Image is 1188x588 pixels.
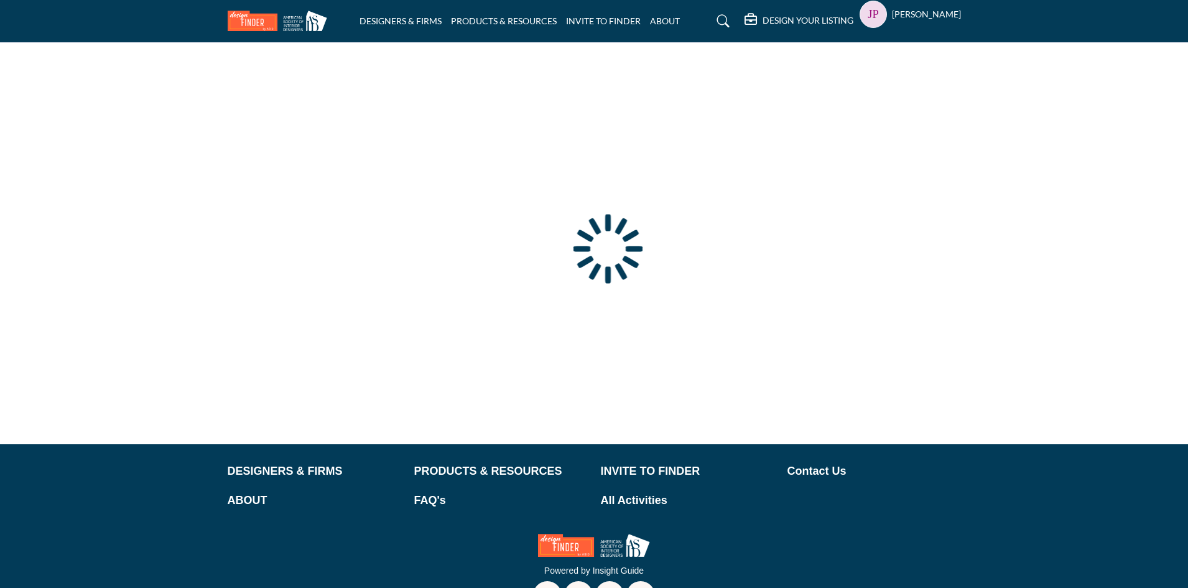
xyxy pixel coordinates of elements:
[745,14,853,29] div: DESIGN YOUR LISTING
[451,16,557,26] a: PRODUCTS & RESOURCES
[538,534,650,557] img: No Site Logo
[892,8,961,21] h5: [PERSON_NAME]
[705,11,738,31] a: Search
[650,16,680,26] a: ABOUT
[544,566,644,576] a: Powered by Insight Guide
[228,11,333,31] img: Site Logo
[787,463,961,480] a: Contact Us
[414,492,588,509] a: FAQ's
[360,16,442,26] a: DESIGNERS & FIRMS
[601,492,774,509] a: All Activities
[601,463,774,480] a: INVITE TO FINDER
[860,1,887,28] button: Show hide supplier dropdown
[414,463,588,480] a: PRODUCTS & RESOURCES
[763,15,853,26] h5: DESIGN YOUR LISTING
[228,492,401,509] a: ABOUT
[228,463,401,480] a: DESIGNERS & FIRMS
[566,16,641,26] a: INVITE TO FINDER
